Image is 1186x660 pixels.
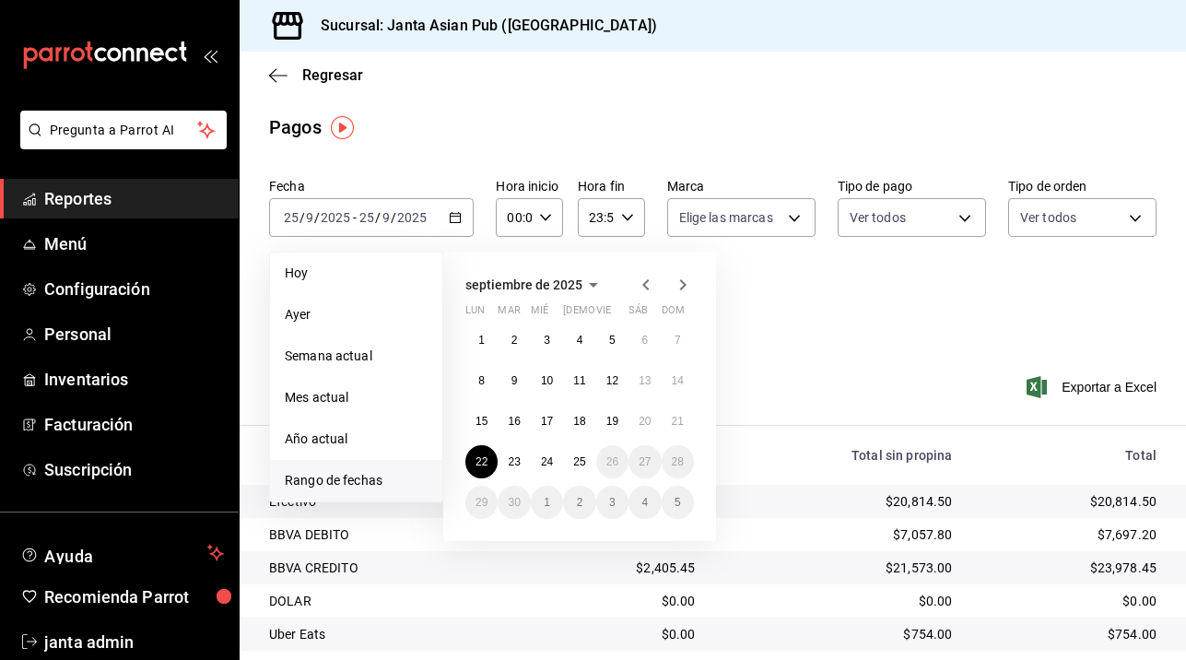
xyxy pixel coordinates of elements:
button: 24 de septiembre de 2025 [531,445,563,478]
div: Total [982,448,1157,463]
span: Menú [44,231,224,256]
button: 26 de septiembre de 2025 [596,445,628,478]
abbr: 18 de septiembre de 2025 [573,415,585,428]
abbr: 14 de septiembre de 2025 [672,374,684,387]
abbr: 23 de septiembre de 2025 [508,455,520,468]
button: 6 de septiembre de 2025 [628,324,661,357]
abbr: 15 de septiembre de 2025 [476,415,487,428]
button: 23 de septiembre de 2025 [498,445,530,478]
div: Total sin propina [725,448,953,463]
abbr: martes [498,304,520,324]
abbr: 26 de septiembre de 2025 [606,455,618,468]
button: 11 de septiembre de 2025 [563,364,595,397]
span: Elige las marcas [679,208,773,227]
button: 1 de octubre de 2025 [531,486,563,519]
label: Fecha [269,180,474,193]
abbr: 29 de septiembre de 2025 [476,496,487,509]
label: Hora inicio [496,180,563,193]
button: 10 de septiembre de 2025 [531,364,563,397]
button: 21 de septiembre de 2025 [662,405,694,438]
span: Reportes [44,186,224,211]
span: Recomienda Parrot [44,584,224,609]
div: $0.00 [982,592,1157,610]
button: 4 de octubre de 2025 [628,486,661,519]
abbr: 22 de septiembre de 2025 [476,455,487,468]
abbr: 1 de septiembre de 2025 [478,334,485,347]
a: Pregunta a Parrot AI [13,134,227,153]
abbr: 5 de septiembre de 2025 [609,334,616,347]
span: Suscripción [44,457,224,482]
button: Tooltip marker [331,116,354,139]
span: Año actual [285,430,428,449]
button: 7 de septiembre de 2025 [662,324,694,357]
abbr: 10 de septiembre de 2025 [541,374,553,387]
abbr: 2 de octubre de 2025 [577,496,583,509]
abbr: viernes [596,304,611,324]
span: Facturación [44,412,224,437]
label: Tipo de pago [838,180,986,193]
div: DOLAR [269,592,521,610]
abbr: 17 de septiembre de 2025 [541,415,553,428]
abbr: 3 de septiembre de 2025 [544,334,550,347]
abbr: domingo [662,304,685,324]
span: / [375,210,381,225]
button: 2 de octubre de 2025 [563,486,595,519]
button: 15 de septiembre de 2025 [465,405,498,438]
span: Mes actual [285,388,428,407]
abbr: 4 de octubre de 2025 [641,496,648,509]
abbr: 19 de septiembre de 2025 [606,415,618,428]
span: Rango de fechas [285,471,428,490]
button: 16 de septiembre de 2025 [498,405,530,438]
button: 2 de septiembre de 2025 [498,324,530,357]
abbr: 11 de septiembre de 2025 [573,374,585,387]
button: 27 de septiembre de 2025 [628,445,661,478]
input: -- [283,210,299,225]
span: Pregunta a Parrot AI [50,121,198,140]
button: Pregunta a Parrot AI [20,111,227,149]
div: $7,697.20 [982,525,1157,544]
abbr: 28 de septiembre de 2025 [672,455,684,468]
button: 22 de septiembre de 2025 [465,445,498,478]
button: 19 de septiembre de 2025 [596,405,628,438]
span: Ver todos [850,208,906,227]
abbr: 7 de septiembre de 2025 [675,334,681,347]
abbr: 24 de septiembre de 2025 [541,455,553,468]
button: 5 de septiembre de 2025 [596,324,628,357]
button: 9 de septiembre de 2025 [498,364,530,397]
abbr: lunes [465,304,485,324]
abbr: 5 de octubre de 2025 [675,496,681,509]
div: $0.00 [550,592,696,610]
input: ---- [320,210,351,225]
button: 3 de octubre de 2025 [596,486,628,519]
button: 14 de septiembre de 2025 [662,364,694,397]
label: Marca [667,180,816,193]
abbr: 30 de septiembre de 2025 [508,496,520,509]
input: -- [358,210,375,225]
div: $23,978.45 [982,559,1157,577]
abbr: 25 de septiembre de 2025 [573,455,585,468]
div: $21,573.00 [725,559,953,577]
button: 28 de septiembre de 2025 [662,445,694,478]
input: -- [382,210,391,225]
abbr: sábado [628,304,648,324]
span: septiembre de 2025 [465,277,582,292]
span: / [299,210,305,225]
abbr: 8 de septiembre de 2025 [478,374,485,387]
button: Exportar a Excel [1030,376,1157,398]
button: 1 de septiembre de 2025 [465,324,498,357]
abbr: 9 de septiembre de 2025 [511,374,518,387]
abbr: 21 de septiembre de 2025 [672,415,684,428]
button: open_drawer_menu [203,48,217,63]
abbr: 16 de septiembre de 2025 [508,415,520,428]
span: Personal [44,322,224,347]
span: Ver todos [1020,208,1076,227]
span: janta admin [44,630,224,654]
div: $0.00 [550,625,696,643]
label: Hora fin [578,180,645,193]
abbr: 2 de septiembre de 2025 [511,334,518,347]
input: ---- [396,210,428,225]
div: BBVA DEBITO [269,525,521,544]
button: 18 de septiembre de 2025 [563,405,595,438]
abbr: 27 de septiembre de 2025 [639,455,651,468]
